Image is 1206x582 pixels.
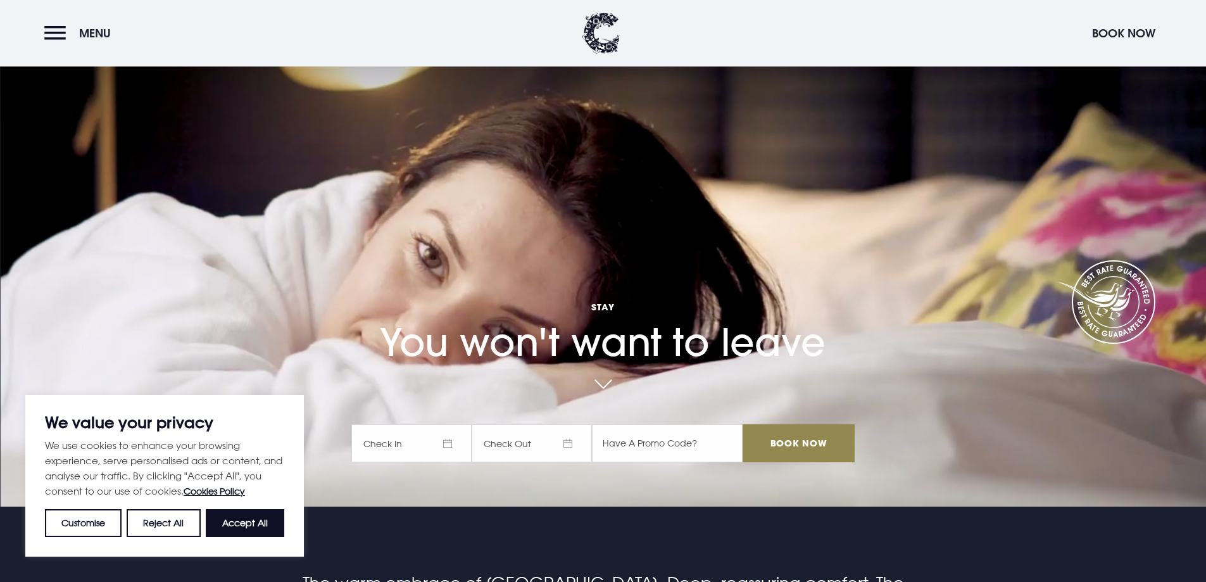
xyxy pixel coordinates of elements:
[25,395,304,557] div: We value your privacy
[184,486,245,497] a: Cookies Policy
[592,424,743,462] input: Have A Promo Code?
[743,424,854,462] input: Book Now
[45,509,122,537] button: Customise
[79,26,111,41] span: Menu
[45,438,284,499] p: We use cookies to enhance your browsing experience, serve personalised ads or content, and analys...
[351,264,854,365] h1: You won't want to leave
[472,424,592,462] span: Check Out
[45,415,284,430] p: We value your privacy
[351,424,472,462] span: Check In
[582,13,620,54] img: Clandeboye Lodge
[127,509,200,537] button: Reject All
[351,301,854,313] span: Stay
[1086,20,1162,47] button: Book Now
[206,509,284,537] button: Accept All
[44,20,117,47] button: Menu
